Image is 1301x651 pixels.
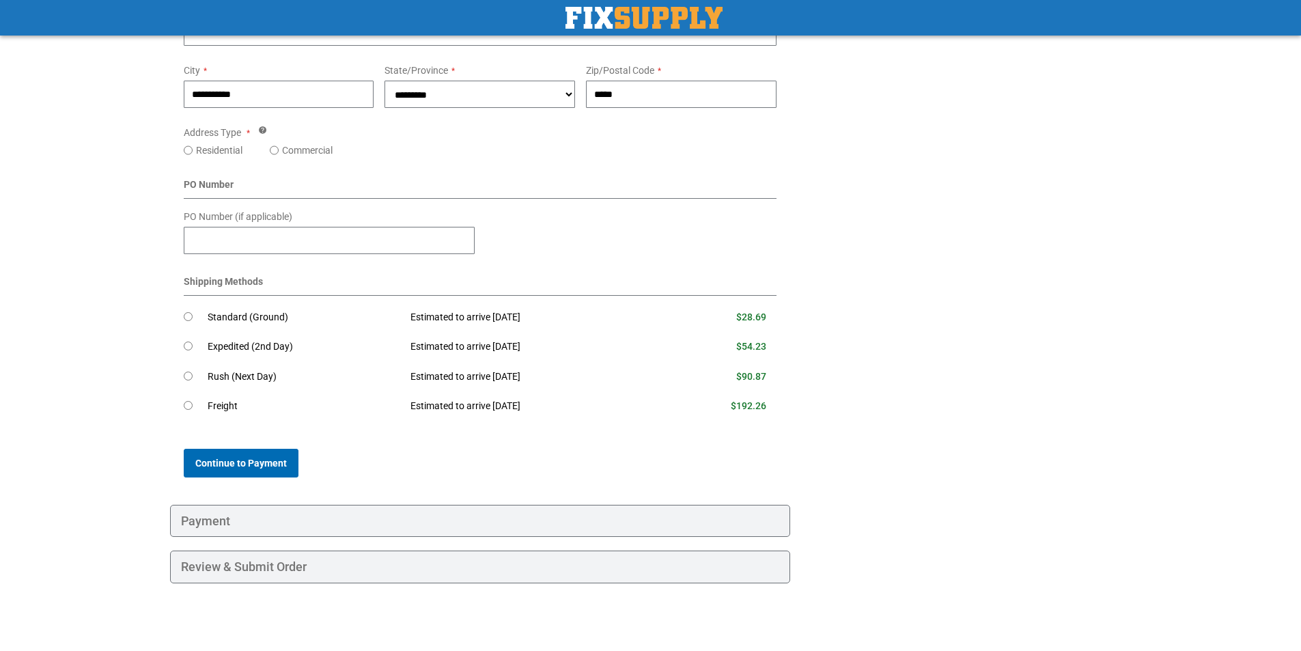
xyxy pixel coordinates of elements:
label: Residential [196,143,242,157]
span: State/Province [384,65,448,76]
span: $54.23 [736,341,766,352]
span: $28.69 [736,311,766,322]
span: Zip/Postal Code [586,65,654,76]
td: Estimated to arrive [DATE] [400,332,664,362]
span: Address Type [184,127,241,138]
td: Estimated to arrive [DATE] [400,303,664,333]
span: $192.26 [731,400,766,411]
div: Payment [170,505,791,538]
span: $90.87 [736,371,766,382]
td: Freight [208,391,401,421]
span: City [184,65,200,76]
td: Expedited (2nd Day) [208,332,401,362]
td: Estimated to arrive [DATE] [400,391,664,421]
span: Continue to Payment [195,458,287,469]
td: Rush (Next Day) [208,362,401,392]
label: Commercial [282,143,333,157]
div: Shipping Methods [184,275,777,296]
div: Review & Submit Order [170,551,791,583]
button: Continue to Payment [184,449,298,477]
div: PO Number [184,178,777,199]
img: Fix Industrial Supply [565,7,723,29]
a: store logo [565,7,723,29]
span: PO Number (if applicable) [184,211,292,222]
td: Estimated to arrive [DATE] [400,362,664,392]
td: Standard (Ground) [208,303,401,333]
